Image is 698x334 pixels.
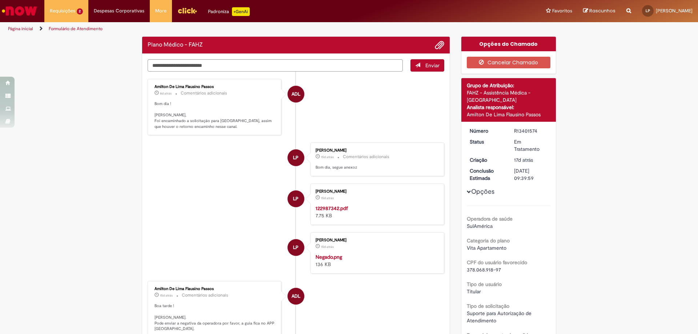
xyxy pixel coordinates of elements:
span: 15d atrás [160,293,173,298]
p: +GenAi [232,7,250,16]
div: Amilton De Lima Flausino Passos [155,287,276,291]
time: 21/08/2025 09:09:33 [160,91,172,96]
span: 15d atrás [321,155,334,159]
div: Amilton De Lima Flausino Passos [288,86,304,102]
span: Despesas Corporativas [94,7,144,15]
b: Tipo de solicitação [467,303,509,309]
span: Suporte para Autorização de Atendimento [467,310,533,324]
button: Adicionar anexos [435,40,444,50]
div: Amilton De Lima Flausino Passos [155,85,276,89]
div: Opções do Chamado [461,37,556,51]
button: Cancelar Chamado [467,57,551,68]
span: Enviar [425,62,440,69]
time: 13/08/2025 14:58:27 [160,293,173,298]
div: Analista responsável: [467,104,551,111]
span: 15d atrás [321,196,334,200]
b: Categoria do plano [467,237,510,244]
span: LP [293,149,298,166]
div: Amilton De Lima Flausino Passos [467,111,551,118]
span: Favoritos [552,7,572,15]
time: 14/08/2025 08:27:05 [321,155,334,159]
div: Leonardo Mendes Pimenta [288,149,304,166]
button: Enviar [410,59,444,72]
dt: Número [464,127,509,134]
small: Comentários adicionais [181,90,227,96]
span: Requisições [50,7,75,15]
h2: Plano Médico - FAHZ Histórico de tíquete [148,42,203,48]
img: ServiceNow [1,4,38,18]
span: LP [293,239,298,256]
b: Operadora de saúde [467,216,513,222]
img: click_logo_yellow_360x200.png [177,5,197,16]
div: Leonardo Mendes Pimenta [288,239,304,256]
span: ADL [292,85,300,103]
p: Bom dia ! [PERSON_NAME], Foi encaminhado a solicitação para [GEOGRAPHIC_DATA], assim que houver o... [155,101,276,130]
span: 378.068.918-97 [467,266,501,273]
span: [PERSON_NAME] [656,8,693,14]
small: Comentários adicionais [343,154,389,160]
a: 122987342.pdf [316,205,348,212]
div: Padroniza [208,7,250,16]
div: R13401574 [514,127,548,134]
div: 136 KB [316,253,437,268]
div: [DATE] 09:39:59 [514,167,548,182]
span: ADL [292,287,300,305]
div: [PERSON_NAME] [316,189,437,194]
div: [PERSON_NAME] [316,238,437,242]
span: Vita Apartamento [467,245,506,251]
p: Bom dia, segue anexoz [316,165,437,170]
textarea: Digite sua mensagem aqui... [148,59,403,72]
span: Rascunhos [589,7,615,14]
div: Grupo de Atribuição: [467,82,551,89]
div: Leonardo Mendes Pimenta [288,190,304,207]
span: 8d atrás [160,91,172,96]
time: 14/08/2025 08:26:55 [321,245,334,249]
dt: Conclusão Estimada [464,167,509,182]
span: LP [293,190,298,208]
div: Em Tratamento [514,138,548,153]
b: CPF do usuário favorecido [467,259,527,266]
p: Boa tarde ! [PERSON_NAME]. Pode enviar a negativa da operadora por favor, a guia fica no APP [GEO... [155,303,276,332]
a: Rascunhos [583,8,615,15]
div: Amilton De Lima Flausino Passos [288,288,304,305]
dt: Status [464,138,509,145]
a: Negado.png [316,254,342,260]
time: 12/08/2025 09:39:56 [514,157,533,163]
ul: Trilhas de página [5,22,460,36]
span: LP [646,8,650,13]
span: Titular [467,288,481,295]
a: Página inicial [8,26,33,32]
dt: Criação [464,156,509,164]
b: Tipo de usuário [467,281,502,287]
small: Comentários adicionais [182,292,228,298]
span: More [155,7,167,15]
span: 2 [77,8,83,15]
span: 17d atrás [514,157,533,163]
div: FAHZ - Assistência Médica - [GEOGRAPHIC_DATA] [467,89,551,104]
a: Formulário de Atendimento [49,26,103,32]
span: SulAmérica [467,223,493,229]
div: [PERSON_NAME] [316,148,437,153]
div: 12/08/2025 09:39:56 [514,156,548,164]
span: 15d atrás [321,245,334,249]
time: 14/08/2025 08:26:56 [321,196,334,200]
div: 7.75 KB [316,205,437,219]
